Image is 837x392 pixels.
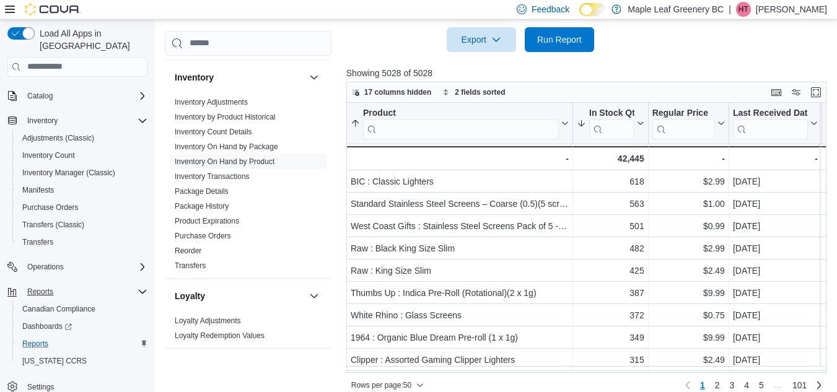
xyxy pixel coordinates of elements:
[652,196,724,211] div: $1.00
[351,380,411,390] span: Rows per page : 50
[175,172,250,181] span: Inventory Transactions
[733,174,818,189] div: [DATE]
[733,352,818,367] div: [DATE]
[715,379,720,391] span: 2
[175,202,229,211] a: Package History
[809,85,823,100] button: Enter fullscreen
[175,142,278,152] span: Inventory On Hand by Package
[175,71,214,84] h3: Inventory
[12,129,152,147] button: Adjustments (Classic)
[525,27,594,52] button: Run Report
[27,116,58,126] span: Inventory
[652,330,724,345] div: $9.99
[175,316,241,325] a: Loyalty Adjustments
[577,263,644,278] div: 425
[351,263,569,278] div: Raw : King Size Slim
[17,336,147,351] span: Reports
[22,168,115,178] span: Inventory Manager (Classic)
[175,316,241,326] span: Loyalty Adjustments
[652,241,724,256] div: $2.99
[12,147,152,164] button: Inventory Count
[733,285,818,300] div: [DATE]
[17,183,147,198] span: Manifests
[12,335,152,352] button: Reports
[175,142,278,151] a: Inventory On Hand by Package
[17,336,53,351] a: Reports
[27,287,53,297] span: Reports
[351,330,569,345] div: 1964 : Organic Blue Dream Pre-roll (1 x 1g)
[652,219,724,233] div: $0.99
[733,219,818,233] div: [DATE]
[175,186,229,196] span: Package Details
[307,70,322,85] button: Inventory
[351,241,569,256] div: Raw : Black King Size Slim
[2,87,152,105] button: Catalog
[175,113,276,121] a: Inventory by Product Historical
[22,284,58,299] button: Reports
[35,27,147,52] span: Load All Apps in [GEOGRAPHIC_DATA]
[351,107,569,139] button: Product
[351,285,569,300] div: Thumbs Up : Indica Pre-Roll (Rotational)(2 x 1g)
[700,379,705,391] span: 1
[733,196,818,211] div: [DATE]
[12,300,152,318] button: Canadian Compliance
[22,113,63,128] button: Inventory
[346,67,831,79] p: Showing 5028 of 5028
[22,259,69,274] button: Operations
[577,196,644,211] div: 563
[789,85,804,100] button: Display options
[175,71,304,84] button: Inventory
[175,217,239,225] a: Product Expirations
[17,354,147,368] span: Washington CCRS
[12,318,152,335] a: Dashboards
[351,308,569,323] div: White Rhino : Glass Screens
[652,151,724,166] div: -
[22,321,72,331] span: Dashboards
[2,283,152,300] button: Reports
[175,261,206,270] a: Transfers
[17,131,147,146] span: Adjustments (Classic)
[577,241,644,256] div: 482
[175,290,205,302] h3: Loyalty
[652,352,724,367] div: $2.49
[175,231,231,241] span: Purchase Orders
[652,308,724,323] div: $0.75
[589,107,634,139] div: In Stock Qty
[652,107,724,139] button: Regular Price
[22,89,58,103] button: Catalog
[175,331,265,341] span: Loyalty Redemption Values
[733,241,818,256] div: [DATE]
[17,302,100,316] a: Canadian Compliance
[729,2,731,17] p: |
[22,356,87,366] span: [US_STATE] CCRS
[175,246,201,256] span: Reorder
[736,2,751,17] div: Haley Taylor
[363,107,559,139] div: Product
[175,187,229,196] a: Package Details
[351,196,569,211] div: Standard Stainless Steel Screens – Coarse (0.5)(5 screens)
[27,262,64,272] span: Operations
[744,379,749,391] span: 4
[351,219,569,233] div: West Coast Gifts : Stainless Steel Screens Pack of 5 - 0.625"
[22,284,147,299] span: Reports
[12,199,152,216] button: Purchase Orders
[175,157,274,166] a: Inventory On Hand by Product
[175,246,201,255] a: Reorder
[579,3,605,16] input: Dark Mode
[17,200,147,215] span: Purchase Orders
[350,151,569,166] div: -
[733,107,818,139] button: Last Received Date
[307,289,322,303] button: Loyalty
[652,263,724,278] div: $2.49
[2,112,152,129] button: Inventory
[577,285,644,300] div: 387
[17,165,147,180] span: Inventory Manager (Classic)
[22,237,53,247] span: Transfers
[17,131,99,146] a: Adjustments (Classic)
[577,151,644,166] div: 42,445
[577,174,644,189] div: 618
[769,85,784,100] button: Keyboard shortcuts
[175,157,274,167] span: Inventory On Hand by Product
[347,85,437,100] button: 17 columns hidden
[22,113,147,128] span: Inventory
